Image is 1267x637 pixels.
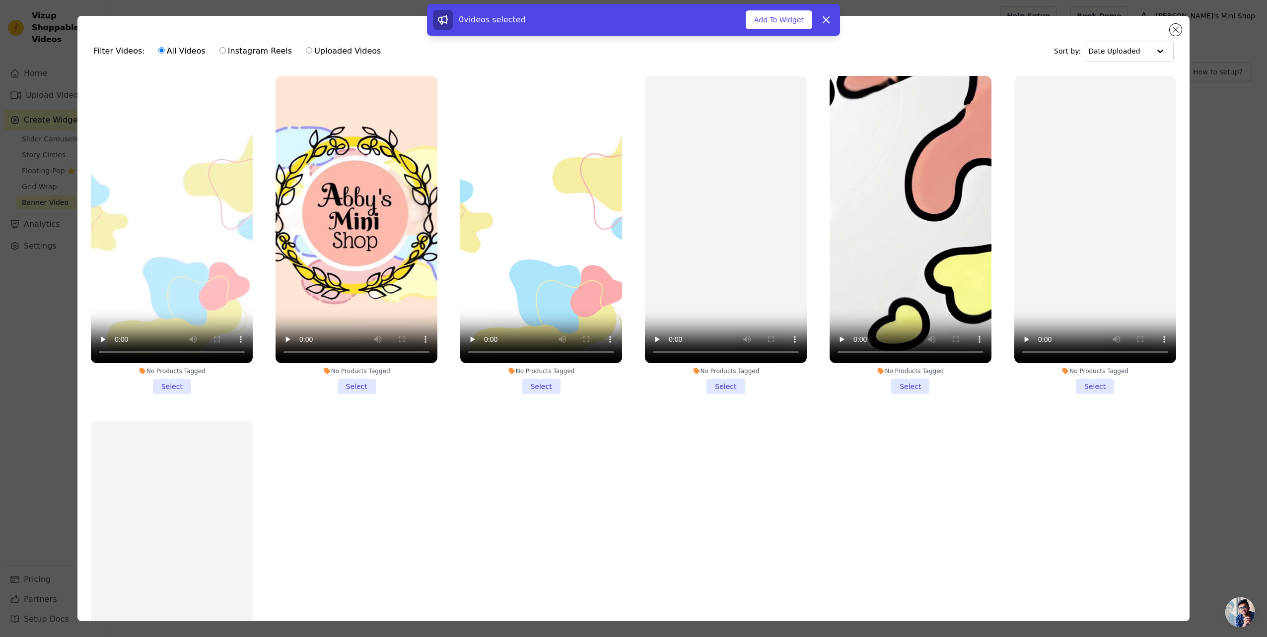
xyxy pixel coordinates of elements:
[1014,367,1176,375] div: No Products Tagged
[305,45,381,58] label: Uploaded Videos
[1054,41,1174,62] div: Sort by:
[93,40,386,63] div: Filter Videos:
[830,367,991,375] div: No Products Tagged
[459,15,526,24] span: 0 videos selected
[276,367,437,375] div: No Products Tagged
[158,45,206,58] label: All Videos
[91,367,253,375] div: No Products Tagged
[645,367,807,375] div: No Products Tagged
[219,45,292,58] label: Instagram Reels
[460,367,622,375] div: No Products Tagged
[1225,597,1255,627] div: Open chat
[746,10,812,29] button: Add To Widget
